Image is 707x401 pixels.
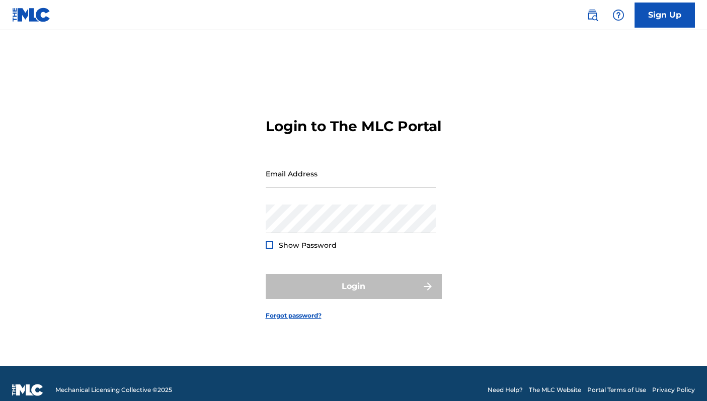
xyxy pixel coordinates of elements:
[652,385,695,394] a: Privacy Policy
[582,5,602,25] a: Public Search
[266,118,441,135] h3: Login to The MLC Portal
[266,311,322,320] a: Forgot password?
[279,241,337,250] span: Show Password
[657,353,707,401] iframe: Chat Widget
[587,385,646,394] a: Portal Terms of Use
[635,3,695,28] a: Sign Up
[612,9,624,21] img: help
[12,384,43,396] img: logo
[55,385,172,394] span: Mechanical Licensing Collective © 2025
[608,5,629,25] div: Help
[586,9,598,21] img: search
[529,385,581,394] a: The MLC Website
[488,385,523,394] a: Need Help?
[12,8,51,22] img: MLC Logo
